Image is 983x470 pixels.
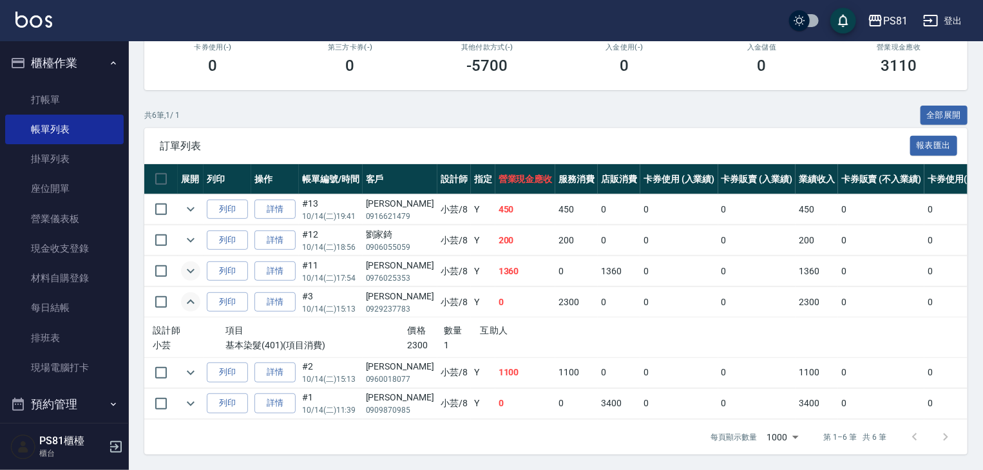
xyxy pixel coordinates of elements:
[495,225,556,256] td: 200
[796,287,838,317] td: 2300
[598,194,640,225] td: 0
[796,225,838,256] td: 200
[302,404,359,416] p: 10/14 (二) 11:39
[718,164,796,194] th: 卡券販賣 (入業績)
[437,357,471,388] td: 小芸 /8
[254,230,296,250] a: 詳情
[495,357,556,388] td: 1100
[437,388,471,418] td: 小芸 /8
[640,287,718,317] td: 0
[555,256,598,287] td: 0
[910,139,958,151] a: 報表匯出
[711,431,757,443] p: 每頁顯示數量
[838,194,924,225] td: 0
[838,287,924,317] td: 0
[302,272,359,284] p: 10/14 (二) 17:54
[718,194,796,225] td: 0
[555,357,598,388] td: 1100
[758,57,767,75] h3: 0
[160,140,910,153] span: 訂單列表
[830,8,856,33] button: save
[181,292,200,312] button: expand row
[254,393,296,413] a: 詳情
[471,357,495,388] td: Y
[838,256,924,287] td: 0
[204,164,251,194] th: 列印
[299,225,363,256] td: #12
[366,228,434,241] div: 劉家錡
[598,225,640,256] td: 0
[15,12,52,28] img: Logo
[366,241,434,253] p: 0906055059
[718,357,796,388] td: 0
[302,211,359,222] p: 10/14 (二) 19:41
[598,388,640,418] td: 3400
[640,388,718,418] td: 0
[5,234,124,263] a: 現金收支登錄
[366,373,434,385] p: 0960018077
[924,388,977,418] td: 0
[481,325,508,335] span: 互助人
[181,394,200,413] button: expand row
[620,57,629,75] h3: 0
[495,164,556,194] th: 營業現金應收
[838,225,924,256] td: 0
[254,200,296,220] a: 詳情
[571,43,678,52] h2: 入金使用(-)
[495,194,556,225] td: 450
[225,339,408,352] p: 基本染髮(401)(項目消費)
[437,287,471,317] td: 小芸 /8
[838,357,924,388] td: 0
[5,353,124,382] a: 現場電腦打卡
[5,388,124,421] button: 預約管理
[718,256,796,287] td: 0
[838,388,924,418] td: 0
[366,272,434,284] p: 0976025353
[796,357,838,388] td: 1100
[640,164,718,194] th: 卡券使用 (入業績)
[471,225,495,256] td: Y
[366,211,434,222] p: 0916621479
[471,164,495,194] th: 指定
[555,388,598,418] td: 0
[299,388,363,418] td: #1
[5,204,124,234] a: 營業儀表板
[924,256,977,287] td: 0
[437,225,471,256] td: 小芸 /8
[437,194,471,225] td: 小芸 /8
[883,13,908,29] div: PS81
[910,136,958,156] button: 報表匯出
[863,8,913,34] button: PS81
[254,261,296,281] a: 詳情
[254,292,296,312] a: 詳情
[207,230,248,250] button: 列印
[181,200,200,219] button: expand row
[302,373,359,385] p: 10/14 (二) 15:13
[838,164,924,194] th: 卡券販賣 (不入業績)
[640,225,718,256] td: 0
[824,431,886,443] p: 第 1–6 筆 共 6 筆
[209,57,218,75] h3: 0
[881,57,917,75] h3: 3110
[444,325,463,335] span: 數量
[5,421,124,455] button: 報表及分析
[207,393,248,413] button: 列印
[251,164,299,194] th: 操作
[555,287,598,317] td: 2300
[160,43,266,52] h2: 卡券使用(-)
[346,57,355,75] h3: 0
[153,325,180,335] span: 設計師
[366,360,434,373] div: [PERSON_NAME]
[434,43,540,52] h2: 其他付款方式(-)
[153,339,225,352] p: 小芸
[762,420,803,455] div: 1000
[437,164,471,194] th: 設計師
[366,303,434,315] p: 0929237783
[555,164,598,194] th: 服務消費
[709,43,815,52] h2: 入金儲值
[640,194,718,225] td: 0
[924,287,977,317] td: 0
[254,362,296,382] a: 詳情
[471,287,495,317] td: Y
[225,325,244,335] span: 項目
